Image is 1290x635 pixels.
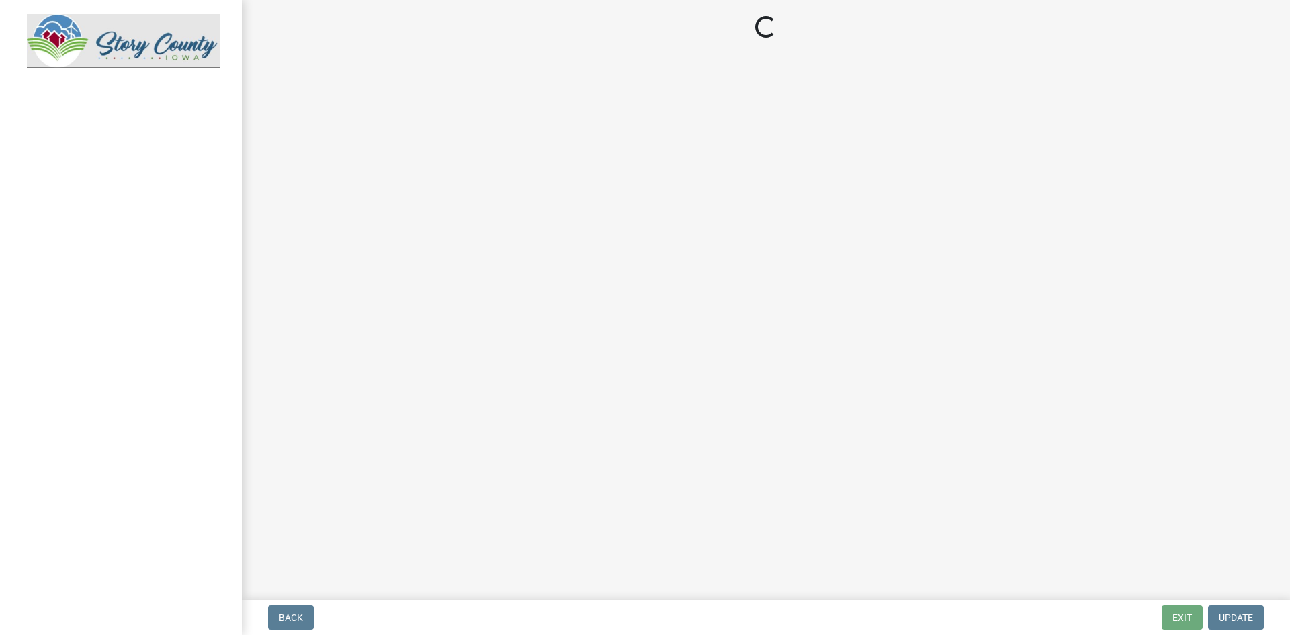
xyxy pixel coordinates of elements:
[27,14,220,68] img: Story County, Iowa
[1219,612,1253,623] span: Update
[268,605,314,630] button: Back
[279,612,303,623] span: Back
[1208,605,1264,630] button: Update
[1162,605,1203,630] button: Exit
